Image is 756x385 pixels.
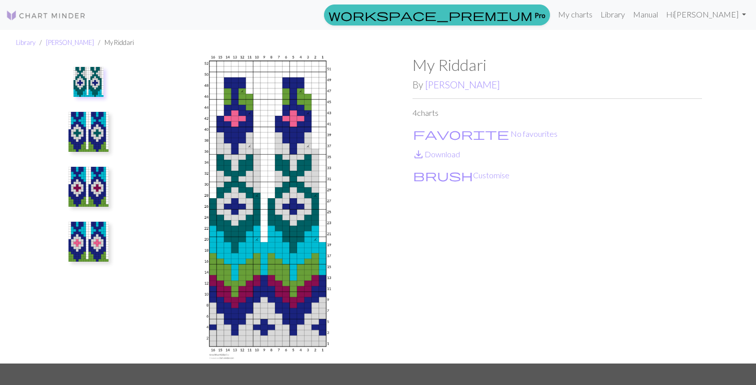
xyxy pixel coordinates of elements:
p: 4 charts [412,107,702,119]
span: favorite [413,127,509,141]
i: Download [412,148,424,160]
img: Logo [6,9,86,21]
img: Copy of Grey/Blue Riddari [68,112,108,152]
span: brush [413,168,473,182]
img: Grey/Blue Riddari [73,67,103,97]
a: My charts [554,4,596,24]
button: Favourite No favourites [412,127,558,140]
i: Customise [413,169,473,181]
a: Hi[PERSON_NAME] [662,4,750,24]
span: save_alt [412,147,424,161]
a: Manual [629,4,662,24]
a: Library [596,4,629,24]
span: workspace_premium [328,8,532,22]
h2: By [412,79,702,90]
img: Grey/Blue Riddari [123,55,412,364]
img: Copy 3 of Grey/Blue Riddari [68,222,108,262]
a: [PERSON_NAME] [425,79,500,90]
a: DownloadDownload [412,149,460,159]
i: Favourite [413,128,509,140]
a: [PERSON_NAME] [46,38,94,46]
a: Pro [324,4,550,25]
button: CustomiseCustomise [412,169,510,182]
h1: My Riddari [412,55,702,74]
li: My Riddari [94,38,134,47]
img: Copy 2 of Grey/Blue Riddari [68,167,108,207]
a: Library [16,38,35,46]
